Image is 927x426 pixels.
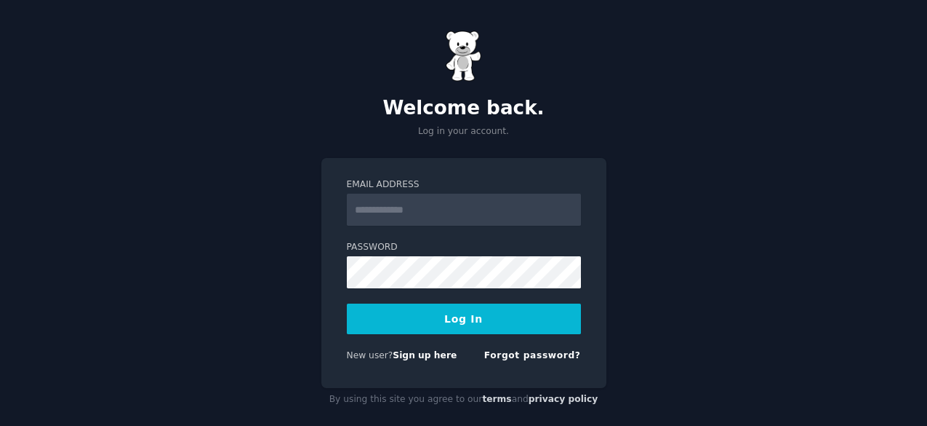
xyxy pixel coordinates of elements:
[347,178,581,192] label: Email Address
[446,31,482,82] img: Gummy Bear
[321,97,606,120] h2: Welcome back.
[347,241,581,254] label: Password
[347,350,393,360] span: New user?
[321,125,606,138] p: Log in your account.
[482,394,511,404] a: terms
[393,350,457,360] a: Sign up here
[484,350,581,360] a: Forgot password?
[321,388,606,411] div: By using this site you agree to our and
[347,304,581,334] button: Log In
[529,394,598,404] a: privacy policy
